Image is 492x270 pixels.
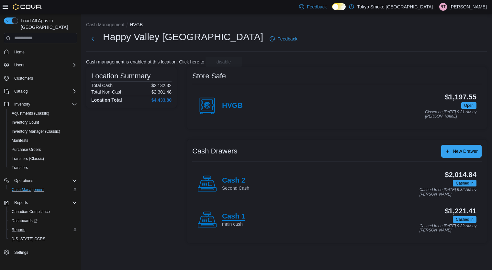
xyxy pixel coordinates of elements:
span: Catalog [12,87,77,95]
a: [US_STATE] CCRS [9,235,48,243]
a: Purchase Orders [9,146,44,153]
h3: $1,197.55 [445,93,476,101]
span: Reports [12,227,25,232]
span: Settings [12,248,77,256]
button: Next [86,32,99,45]
button: New Drawer [441,145,482,158]
button: Cash Management [86,22,124,27]
span: Users [12,61,77,69]
button: Users [12,61,27,69]
nav: An example of EuiBreadcrumbs [86,21,487,29]
img: Cova [13,4,42,10]
p: Second Cash [222,185,249,191]
span: Open [464,103,474,108]
p: Cash management is enabled at this location. Click here to [86,59,204,64]
a: Reports [9,226,28,234]
span: Manifests [12,138,28,143]
span: Operations [14,178,33,183]
span: Washington CCRS [9,235,77,243]
a: Transfers (Classic) [9,155,47,163]
a: Manifests [9,137,31,144]
a: Adjustments (Classic) [9,109,52,117]
button: Catalog [12,87,30,95]
span: RT [441,3,446,11]
button: Operations [12,177,36,185]
span: Purchase Orders [9,146,77,153]
p: Tokyo Smoke [GEOGRAPHIC_DATA] [357,3,433,11]
button: Reports [6,225,80,234]
a: Inventory Manager (Classic) [9,128,63,135]
span: Reports [9,226,77,234]
span: Customers [12,74,77,82]
span: Open [461,102,476,109]
span: Inventory Count [12,120,39,125]
button: Purchase Orders [6,145,80,154]
span: Inventory Manager (Classic) [9,128,77,135]
h3: $2,014.84 [445,171,476,179]
span: disable [217,59,231,65]
p: Cashed In on [DATE] 9:32 AM by [PERSON_NAME] [419,188,476,197]
h6: Total Cash [91,83,113,88]
span: Load All Apps in [GEOGRAPHIC_DATA] [18,17,77,30]
span: Transfers (Classic) [12,156,44,161]
a: Dashboards [9,217,40,225]
span: Purchase Orders [12,147,41,152]
h4: HVGB [222,102,243,110]
button: Inventory Count [6,118,80,127]
span: Dashboards [12,218,38,223]
p: Closed on [DATE] 9:31 AM by [PERSON_NAME] [425,110,476,119]
span: Transfers [12,165,28,170]
p: $2,132.32 [151,83,172,88]
h3: Cash Drawers [192,147,237,155]
button: Customers [1,73,80,83]
button: Operations [1,176,80,185]
h4: Cash 1 [222,212,245,221]
span: Users [14,62,24,68]
span: Operations [12,177,77,185]
button: Reports [12,199,30,207]
span: Dashboards [9,217,77,225]
button: Catalog [1,87,80,96]
h6: Total Non-Cash [91,89,123,95]
button: [US_STATE] CCRS [6,234,80,243]
span: Inventory [14,102,30,107]
span: Cash Management [12,187,44,192]
button: Transfers [6,163,80,172]
span: Feedback [307,4,327,10]
p: Cashed In on [DATE] 9:32 AM by [PERSON_NAME] [419,224,476,233]
span: Feedback [277,36,297,42]
span: Reports [14,200,28,205]
button: Inventory Manager (Classic) [6,127,80,136]
h4: Cash 2 [222,176,249,185]
p: $2,301.48 [151,89,172,95]
a: Settings [12,249,31,256]
button: Settings [1,247,80,257]
h3: Location Summary [91,72,151,80]
span: Cashed In [453,216,476,223]
span: New Drawer [453,148,478,154]
span: Inventory Manager (Classic) [12,129,60,134]
span: Customers [14,76,33,81]
span: Home [14,50,25,55]
button: Manifests [6,136,80,145]
button: Home [1,47,80,57]
button: Reports [1,198,80,207]
h4: $4,433.80 [151,97,172,103]
h4: Location Total [91,97,122,103]
span: Canadian Compliance [12,209,50,214]
a: Dashboards [6,216,80,225]
button: Inventory [12,100,33,108]
button: Inventory [1,100,80,109]
span: Cashed In [453,180,476,186]
a: Home [12,48,27,56]
span: Cash Management [9,186,77,194]
a: Canadian Compliance [9,208,52,216]
span: Canadian Compliance [9,208,77,216]
h3: $1,221.41 [445,207,476,215]
p: main cash [222,221,245,227]
span: Inventory [12,100,77,108]
div: Raelynn Tucker [439,3,447,11]
button: disable [206,57,242,67]
button: Cash Management [6,185,80,194]
p: [PERSON_NAME] [450,3,487,11]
